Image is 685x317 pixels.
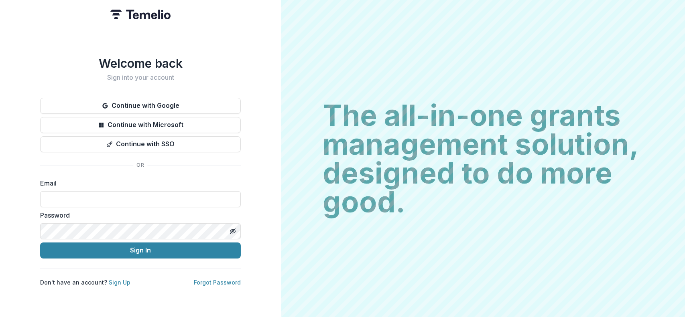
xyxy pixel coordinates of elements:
label: Email [40,178,236,188]
button: Sign In [40,242,241,258]
h1: Welcome back [40,56,241,71]
label: Password [40,210,236,220]
a: Sign Up [109,279,130,286]
button: Toggle password visibility [226,225,239,238]
button: Continue with SSO [40,136,241,152]
p: Don't have an account? [40,278,130,287]
button: Continue with Microsoft [40,117,241,133]
button: Continue with Google [40,98,241,114]
h2: Sign into your account [40,74,241,81]
a: Forgot Password [194,279,241,286]
img: Temelio [110,10,171,19]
